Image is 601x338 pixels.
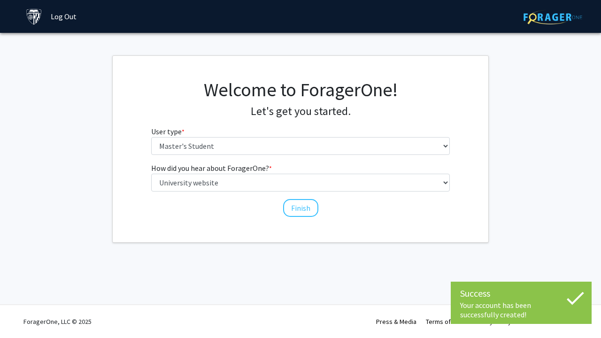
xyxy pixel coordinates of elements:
[151,105,450,118] h4: Let's get you started.
[151,162,272,174] label: How did you hear about ForagerOne?
[460,286,582,300] div: Success
[376,317,416,326] a: Press & Media
[151,126,185,137] label: User type
[151,78,450,101] h1: Welcome to ForagerOne!
[23,305,92,338] div: ForagerOne, LLC © 2025
[26,8,42,25] img: Johns Hopkins University Logo
[460,300,582,319] div: Your account has been successfully created!
[7,296,40,331] iframe: Chat
[524,10,582,24] img: ForagerOne Logo
[283,199,318,217] button: Finish
[426,317,463,326] a: Terms of Use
